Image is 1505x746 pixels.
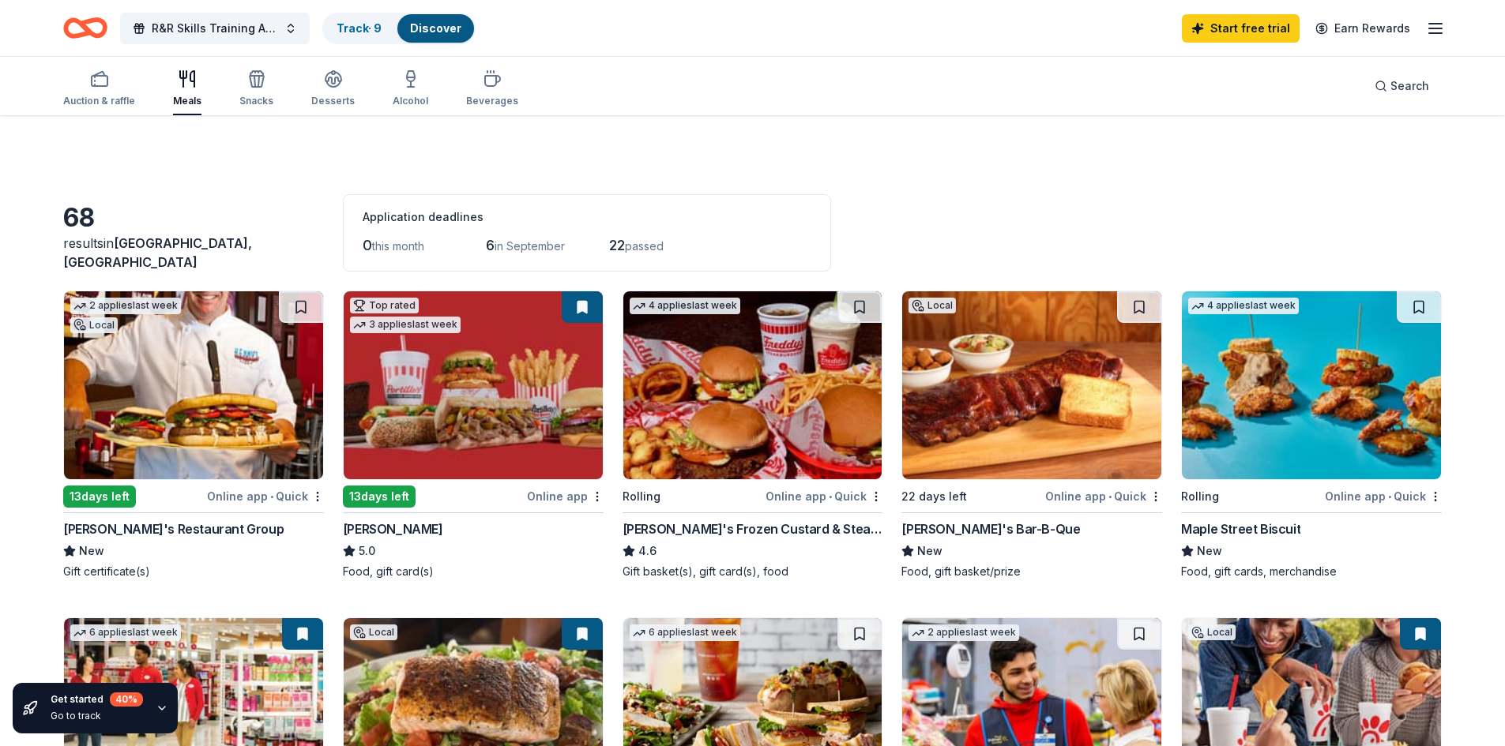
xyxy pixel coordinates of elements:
a: Earn Rewards [1306,14,1420,43]
span: passed [625,239,664,253]
div: Alcohol [393,95,428,107]
span: New [79,542,104,560]
div: Food, gift card(s) [343,564,604,579]
div: 22 days left [901,487,967,506]
a: Image for Freddy's Frozen Custard & Steakburgers4 applieslast weekRollingOnline app•Quick[PERSON_... [623,291,883,579]
div: Auction & raffle [63,95,135,107]
div: Local [70,317,118,333]
a: Image for Maple Street Biscuit4 applieslast weekRollingOnline app•QuickMaple Street BiscuitNewFoo... [1181,291,1442,579]
div: Maple Street Biscuit [1181,519,1300,538]
span: 4.6 [638,542,657,560]
a: Image for Kenny's Restaurant Group2 applieslast weekLocal13days leftOnline app•Quick[PERSON_NAME]... [63,291,324,579]
div: Online app Quick [1325,486,1442,506]
span: • [1388,490,1391,503]
span: New [917,542,943,560]
div: 40 % [110,692,143,707]
div: Online app [527,486,604,506]
button: Track· 9Discover [322,13,476,44]
a: Track· 9 [337,21,382,35]
div: Meals [173,95,201,107]
a: Home [63,9,107,47]
button: Desserts [311,63,355,115]
div: 6 applies last week [630,624,740,641]
div: 3 applies last week [350,317,461,333]
div: Desserts [311,95,355,107]
img: Image for Freddy's Frozen Custard & Steakburgers [623,291,882,479]
img: Image for Maple Street Biscuit [1182,291,1441,479]
div: [PERSON_NAME]'s Frozen Custard & Steakburgers [623,519,883,538]
span: in September [495,239,565,253]
button: Search [1362,70,1442,102]
button: Snacks [239,63,273,115]
div: Rolling [623,487,660,506]
span: • [270,490,273,503]
a: Image for Portillo'sTop rated3 applieslast week13days leftOnline app[PERSON_NAME]5.0Food, gift ca... [343,291,604,579]
button: Beverages [466,63,518,115]
div: Local [1188,624,1236,640]
span: 22 [609,237,625,253]
div: 4 applies last week [630,298,740,314]
div: 4 applies last week [1188,298,1299,314]
div: Local [909,298,956,313]
div: [PERSON_NAME] [343,519,443,538]
div: Application deadlines [363,208,811,227]
div: results [63,234,324,272]
span: R&R Skills Training Academy [152,19,278,38]
div: Online app Quick [766,486,882,506]
div: Get started [51,692,143,707]
a: Image for Soulman's Bar-B-QueLocal22 days leftOnline app•Quick[PERSON_NAME]'s Bar-B-QueNewFood, g... [901,291,1162,579]
button: Alcohol [393,63,428,115]
div: 2 applies last week [70,298,181,314]
div: 13 days left [63,485,136,508]
div: Top rated [350,298,419,313]
span: [GEOGRAPHIC_DATA], [GEOGRAPHIC_DATA] [63,235,252,270]
div: Gift certificate(s) [63,564,324,579]
div: Gift basket(s), gift card(s), food [623,564,883,579]
div: Snacks [239,95,273,107]
button: R&R Skills Training Academy [120,13,310,44]
div: Online app Quick [207,486,324,506]
div: Beverages [466,95,518,107]
a: Start free trial [1182,14,1300,43]
div: [PERSON_NAME]'s Bar-B-Que [901,519,1080,538]
div: 13 days left [343,485,416,508]
span: this month [372,239,424,253]
div: Food, gift basket/prize [901,564,1162,579]
div: 6 applies last week [70,624,181,641]
button: Auction & raffle [63,63,135,115]
div: Go to track [51,710,143,722]
span: 5.0 [359,542,375,560]
div: Local [350,624,397,640]
span: Search [1390,77,1429,96]
span: • [829,490,832,503]
span: 6 [486,237,495,253]
img: Image for Portillo's [344,291,603,479]
div: Food, gift cards, merchandise [1181,564,1442,579]
span: • [1108,490,1112,503]
img: Image for Soulman's Bar-B-Que [902,291,1161,479]
div: Online app Quick [1045,486,1162,506]
span: in [63,235,252,270]
button: Meals [173,63,201,115]
a: Discover [410,21,461,35]
div: 68 [63,202,324,234]
div: [PERSON_NAME]'s Restaurant Group [63,519,284,538]
img: Image for Kenny's Restaurant Group [64,291,323,479]
div: 2 applies last week [909,624,1019,641]
span: New [1197,542,1222,560]
div: Rolling [1181,487,1219,506]
span: 0 [363,237,372,253]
